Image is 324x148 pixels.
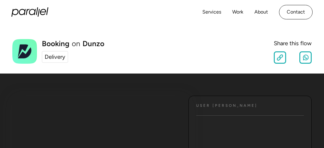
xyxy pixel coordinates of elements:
a: About [254,8,268,17]
a: Delivery [42,51,68,63]
div: on [72,40,80,47]
a: Services [202,8,221,17]
a: Contact [279,5,313,19]
a: Dunzo [83,40,104,47]
div: Delivery [45,53,65,61]
div: Share this flow [274,39,312,48]
a: Work [232,8,243,17]
a: home [11,7,48,17]
h4: User [PERSON_NAME] [196,103,257,108]
h1: Booking [42,40,69,47]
